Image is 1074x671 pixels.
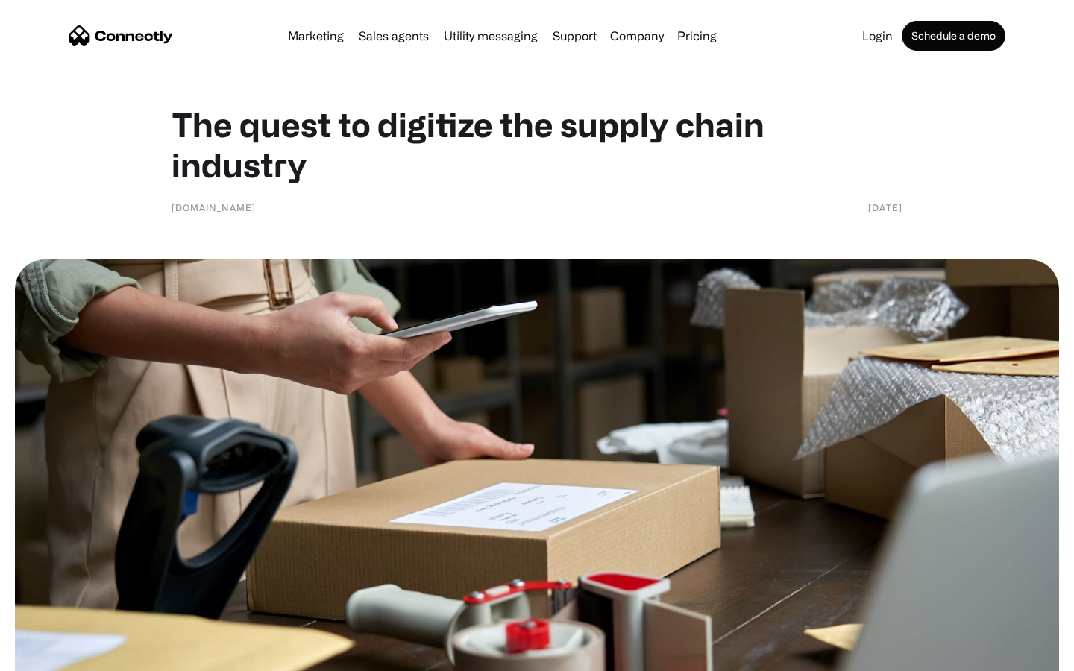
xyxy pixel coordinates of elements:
[353,30,435,42] a: Sales agents
[868,200,902,215] div: [DATE]
[172,104,902,185] h1: The quest to digitize the supply chain industry
[30,645,89,666] ul: Language list
[902,21,1005,51] a: Schedule a demo
[438,30,544,42] a: Utility messaging
[282,30,350,42] a: Marketing
[671,30,723,42] a: Pricing
[15,645,89,666] aside: Language selected: English
[856,30,899,42] a: Login
[547,30,603,42] a: Support
[172,200,256,215] div: [DOMAIN_NAME]
[610,25,664,46] div: Company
